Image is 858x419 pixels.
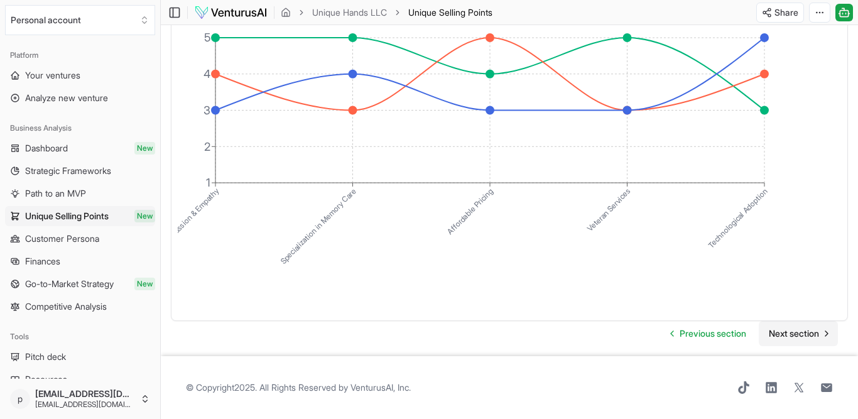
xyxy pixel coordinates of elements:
tspan: 4 [204,67,210,80]
span: Pitch deck [25,351,66,363]
nav: pagination [661,321,838,346]
span: Your ventures [25,69,80,82]
button: Share [756,3,804,23]
a: Strategic Frameworks [5,161,155,181]
span: © Copyright 2025 . All Rights Reserved by . [186,381,411,394]
img: logo [194,5,268,20]
div: Business Analysis [5,118,155,138]
span: Unique Selling Points [408,7,492,18]
span: Path to an MVP [25,187,86,200]
tspan: Veteran Services [585,186,633,233]
button: Select an organization [5,5,155,35]
a: Your ventures [5,65,155,85]
a: Customer Persona [5,229,155,249]
span: Competitive Analysis [25,300,107,313]
a: DashboardNew [5,138,155,158]
button: p[EMAIL_ADDRESS][DOMAIN_NAME][EMAIL_ADDRESS][DOMAIN_NAME] [5,384,155,414]
span: [EMAIL_ADDRESS][DOMAIN_NAME] [35,400,135,410]
a: VenturusAI, Inc [350,382,409,393]
tspan: 5 [204,31,210,44]
tspan: 1 [206,176,210,189]
span: Go-to-Market Strategy [25,278,114,290]
tspan: 3 [204,104,210,117]
a: Pitch deck [5,347,155,367]
span: Customer Persona [25,232,99,245]
span: [EMAIL_ADDRESS][DOMAIN_NAME] [35,388,135,400]
span: Previous section [680,327,746,340]
tspan: 2 [204,139,210,153]
tspan: Specialization in Memory Care [278,186,358,266]
span: Strategic Frameworks [25,165,111,177]
span: Unique Selling Points [25,210,109,222]
span: Resources [25,373,67,386]
a: Unique Selling PointsNew [5,206,155,226]
span: p [10,389,30,409]
span: New [134,278,155,290]
span: New [134,210,155,222]
a: Unique Hands LLC [312,6,387,19]
span: Analyze new venture [25,92,108,104]
span: Unique Selling Points [408,6,492,19]
span: Share [774,6,798,19]
tspan: Affordable Pricing [445,186,495,236]
div: Platform [5,45,155,65]
tspan: Compassion & Empathy [157,185,221,249]
div: Tools [5,327,155,347]
a: Resources [5,369,155,389]
a: Go to next page [759,321,838,346]
a: Go-to-Market StrategyNew [5,274,155,294]
span: Finances [25,255,60,268]
a: Analyze new venture [5,88,155,108]
a: Go to previous page [661,321,756,346]
a: Competitive Analysis [5,297,155,317]
tspan: Technological Adoption [706,186,769,249]
a: Finances [5,251,155,271]
span: New [134,142,155,155]
span: Next section [769,327,819,340]
nav: breadcrumb [281,6,492,19]
a: Path to an MVP [5,183,155,204]
span: Dashboard [25,142,68,155]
